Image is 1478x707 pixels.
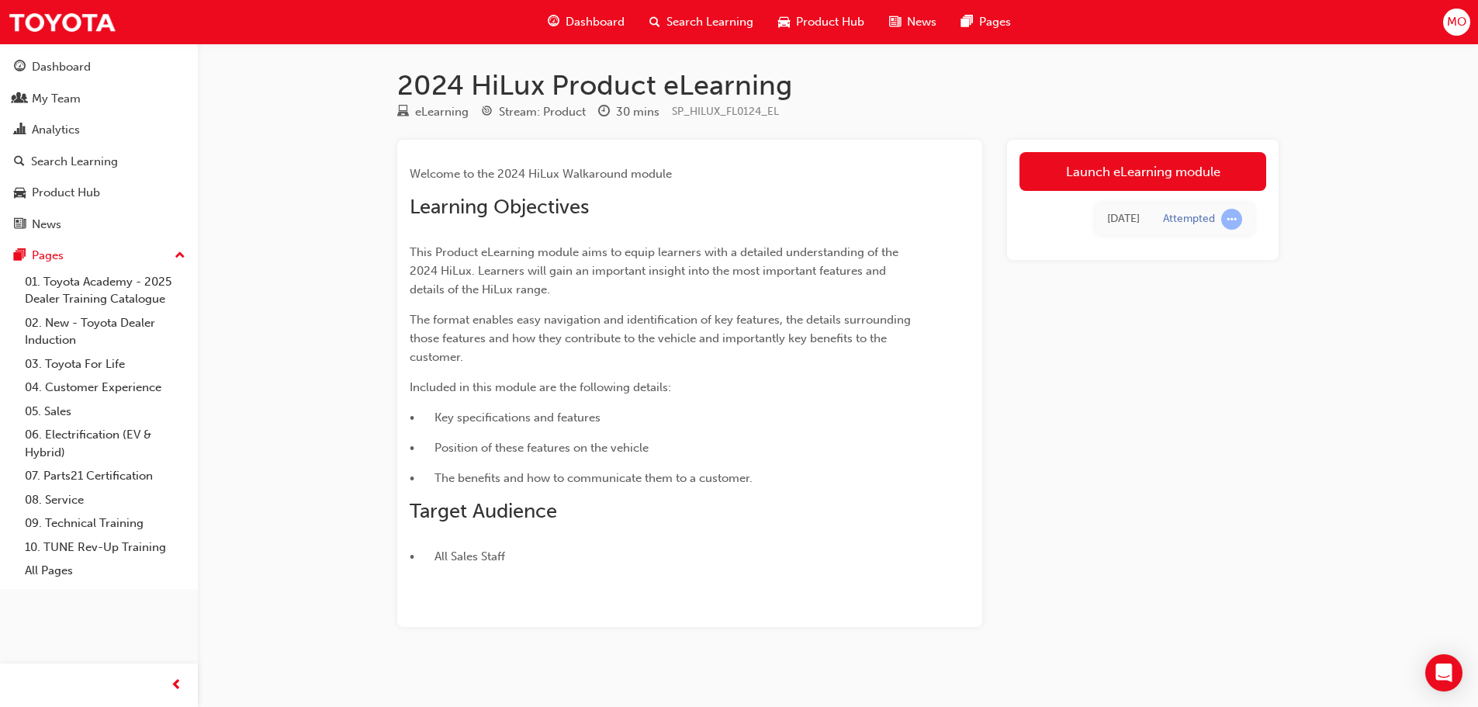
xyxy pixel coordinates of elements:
[19,488,192,512] a: 08. Service
[397,102,469,122] div: Type
[598,106,610,120] span: clock-icon
[14,155,25,169] span: search-icon
[961,12,973,32] span: pages-icon
[19,311,192,352] a: 02. New - Toyota Dealer Induction
[19,535,192,560] a: 10. TUNE Rev-Up Training
[672,105,779,118] span: Learning resource code
[1163,212,1215,227] div: Attempted
[481,102,586,122] div: Stream
[566,13,625,31] span: Dashboard
[410,380,671,394] span: Included in this module are the following details:
[1443,9,1470,36] button: MO
[19,352,192,376] a: 03. Toyota For Life
[14,123,26,137] span: chart-icon
[6,178,192,207] a: Product Hub
[649,12,660,32] span: search-icon
[14,92,26,106] span: people-icon
[6,147,192,176] a: Search Learning
[535,6,637,38] a: guage-iconDashboard
[889,12,901,32] span: news-icon
[796,13,864,31] span: Product Hub
[14,218,26,232] span: news-icon
[410,549,505,563] span: • All Sales Staff
[410,313,914,364] span: The format enables easy navigation and identification of key features, the details surrounding th...
[175,246,185,266] span: up-icon
[877,6,949,38] a: news-iconNews
[666,13,753,31] span: Search Learning
[19,423,192,464] a: 06. Electrification (EV & Hybrid)
[499,103,586,121] div: Stream: Product
[907,13,936,31] span: News
[6,85,192,113] a: My Team
[32,121,80,139] div: Analytics
[397,68,1279,102] h1: 2024 HiLux Product eLearning
[19,376,192,400] a: 04. Customer Experience
[410,195,589,219] span: Learning Objectives
[979,13,1011,31] span: Pages
[397,106,409,120] span: learningResourceType_ELEARNING-icon
[415,103,469,121] div: eLearning
[32,184,100,202] div: Product Hub
[6,53,192,81] a: Dashboard
[6,210,192,239] a: News
[32,247,64,265] div: Pages
[598,102,659,122] div: Duration
[1221,209,1242,230] span: learningRecordVerb_ATTEMPT-icon
[14,186,26,200] span: car-icon
[1019,152,1266,191] a: Launch eLearning module
[548,12,559,32] span: guage-icon
[32,90,81,108] div: My Team
[410,441,649,455] span: • Position of these features on the vehicle
[19,400,192,424] a: 05. Sales
[14,61,26,75] span: guage-icon
[6,241,192,270] button: Pages
[410,471,753,485] span: • The benefits and how to communicate them to a customer.
[481,106,493,120] span: target-icon
[949,6,1023,38] a: pages-iconPages
[616,103,659,121] div: 30 mins
[766,6,877,38] a: car-iconProduct Hub
[1447,13,1466,31] span: MO
[171,676,182,695] span: prev-icon
[19,270,192,311] a: 01. Toyota Academy - 2025 Dealer Training Catalogue
[1107,210,1140,228] div: Tue Aug 19 2025 13:19:10 GMT+0800 (Australian Western Standard Time)
[31,153,118,171] div: Search Learning
[410,245,902,296] span: This Product eLearning module aims to equip learners with a detailed understanding of the 2024 Hi...
[8,5,116,40] img: Trak
[14,249,26,263] span: pages-icon
[32,58,91,76] div: Dashboard
[410,499,557,523] span: Target Audience
[1425,654,1462,691] div: Open Intercom Messenger
[19,559,192,583] a: All Pages
[19,511,192,535] a: 09. Technical Training
[6,116,192,144] a: Analytics
[19,464,192,488] a: 07. Parts21 Certification
[32,216,61,234] div: News
[410,167,672,181] span: Welcome to the 2024 HiLux Walkaround module
[6,50,192,241] button: DashboardMy TeamAnalyticsSearch LearningProduct HubNews
[637,6,766,38] a: search-iconSearch Learning
[410,411,601,425] span: • Key specifications and features
[778,12,790,32] span: car-icon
